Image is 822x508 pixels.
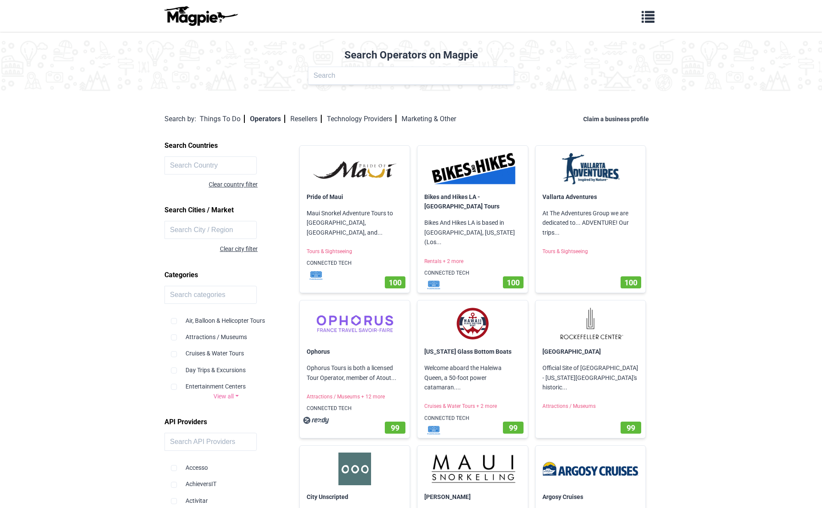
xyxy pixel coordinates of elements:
[424,153,521,185] img: Bikes and Hikes LA - Los Angeles Tours logo
[307,307,403,340] img: Ophorus logo
[303,271,329,280] img: mf1jrhtrrkrdcsvakxwt.svg
[307,193,343,200] a: Pride of Maui
[624,278,637,287] span: 100
[171,342,281,358] div: Cruises & Water Tours
[5,49,817,61] h2: Search Operators on Magpie
[164,138,288,153] h2: Search Countries
[307,153,403,185] img: Pride of Maui logo
[627,423,635,432] span: 99
[542,153,639,185] img: Vallarta Adventures logo
[536,244,645,259] p: Tours & Sightseeing
[402,115,456,123] a: Marketing & Other
[171,375,281,391] div: Entertainment Centers
[171,472,281,489] div: AchieversIT
[290,115,322,123] a: Resellers
[542,193,597,200] a: Vallarta Adventures
[417,356,527,399] p: Welcome aboard the Haleiwa Queen, a 50-foot power catamaran....
[424,193,499,210] a: Bikes and Hikes LA - [GEOGRAPHIC_DATA] Tours
[300,389,410,404] p: Attractions / Museums + 12 more
[417,211,527,254] p: Bikes And Hikes LA is based in [GEOGRAPHIC_DATA], [US_STATE] (Los...
[171,489,281,505] div: Activitar
[421,281,447,289] img: mf1jrhtrrkrdcsvakxwt.svg
[162,6,239,26] img: logo-ab69f6fb50320c5b225c76a69d11143b.png
[164,203,288,217] h2: Search Cities / Market
[164,415,288,429] h2: API Providers
[164,221,257,239] input: Search City / Region
[164,433,257,451] input: Search API Providers
[250,115,285,123] a: Operators
[509,423,518,432] span: 99
[424,348,511,355] a: [US_STATE] Glass Bottom Boats
[507,278,520,287] span: 100
[536,202,645,244] p: At The Adventures Group we are dedicated to... ADVENTURE! Our trips...
[300,356,410,389] p: Ophorus Tours is both a licensed Tour Operator, member of Atout...
[308,67,514,85] input: Search
[164,156,257,174] input: Search Country
[200,115,245,123] a: Things To Do
[303,416,329,425] img: nqlimdq2sxj4qjvnmsjn.svg
[300,202,410,244] p: Maui Snorkel Adventure Tours to [GEOGRAPHIC_DATA], [GEOGRAPHIC_DATA], and...
[164,286,257,304] input: Search categories
[583,116,652,122] a: Claim a business profile
[391,423,399,432] span: 99
[421,426,447,435] img: mf1jrhtrrkrdcsvakxwt.svg
[542,453,639,485] img: Argosy Cruises logo
[171,456,281,472] div: Accesso
[164,244,258,254] div: Clear city filter
[424,453,521,485] img: Maui Snorkeling logo
[536,356,645,399] p: Official Site of [GEOGRAPHIC_DATA] - [US_STATE][GEOGRAPHIC_DATA]'s historic...
[542,307,639,340] img: Rockefeller Center logo
[171,325,281,342] div: Attractions / Museums
[164,392,288,401] a: View all
[424,307,521,340] img: Hawaii Glass Bottom Boats logo
[164,180,258,189] div: Clear country filter
[300,401,410,416] p: CONNECTED TECH
[417,266,527,281] p: CONNECTED TECH
[307,493,348,500] a: City Unscripted
[171,309,281,325] div: Air, Balloon & Helicopter Tours
[542,348,601,355] a: [GEOGRAPHIC_DATA]
[300,244,410,259] p: Tours & Sightseeing
[307,348,330,355] a: Ophorus
[417,399,527,414] p: Cruises & Water Tours + 2 more
[424,493,471,500] a: [PERSON_NAME]
[164,113,196,125] div: Search by:
[307,453,403,485] img: City Unscripted logo
[389,278,402,287] span: 100
[542,493,583,500] a: Argosy Cruises
[417,411,527,426] p: CONNECTED TECH
[417,254,527,269] p: Rentals + 2 more
[171,358,281,375] div: Day Trips & Excursions
[536,399,645,414] p: Attractions / Museums
[300,256,410,271] p: CONNECTED TECH
[327,115,396,123] a: Technology Providers
[164,268,288,282] h2: Categories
